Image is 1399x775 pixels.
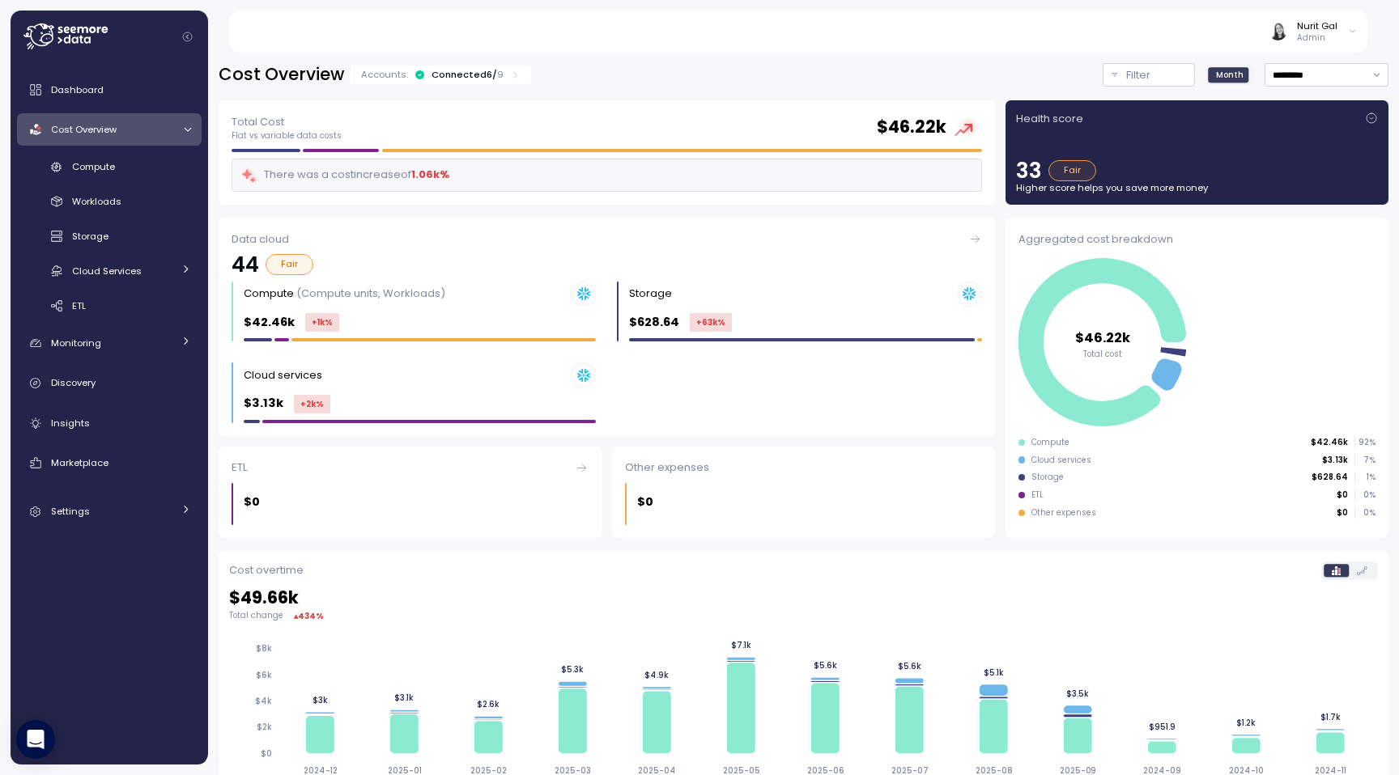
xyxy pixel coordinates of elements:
span: Compute [72,160,115,173]
a: Data cloud44FairCompute (Compute units, Workloads)$42.46k+1k%Storage $628.64+63k%Cloud services $... [219,218,995,436]
span: Marketplace [51,456,108,469]
h2: $ 46.22k [877,116,946,139]
div: Connected 6 / [432,68,504,81]
p: $3.13k [244,394,283,413]
p: 33 [1016,160,1042,181]
p: 1 % [1355,472,1375,483]
a: Compute [17,154,202,180]
tspan: $5.1k [986,667,1006,678]
a: Marketplace [17,447,202,479]
a: Cloud Services [17,257,202,284]
a: Monitoring [17,327,202,359]
tspan: $1.2k [1240,718,1260,728]
p: Accounts: [361,68,408,81]
p: $628.64 [1312,472,1348,483]
div: Other expenses [1031,507,1096,519]
tspan: $0 [261,748,272,759]
a: ETL$0 [219,447,602,538]
div: Open Intercom Messenger [16,720,55,759]
button: Collapse navigation [177,31,198,43]
tspan: $5.6k [815,660,839,671]
a: Workloads [17,188,202,215]
div: Nurit Gal [1297,19,1337,32]
div: There was a cost increase of [240,166,449,184]
tspan: $4.9k [646,670,670,680]
p: $628.64 [629,313,679,332]
tspan: $6k [256,670,272,680]
p: 7 % [1355,455,1375,466]
p: 0 % [1355,489,1375,501]
div: Compute [244,286,445,302]
div: Cloud services [1031,455,1091,466]
tspan: $951.9 [1152,722,1179,732]
div: Accounts:Connected6/9 [351,66,531,84]
span: Storage [72,230,108,243]
a: Insights [17,407,202,439]
span: Cost Overview [51,123,117,136]
p: $0 [1337,489,1348,501]
p: Total Cost [232,114,342,130]
h2: Cost Overview [219,63,344,87]
span: Dashboard [51,83,104,96]
tspan: $3k [313,695,328,705]
tspan: $4k [255,696,272,706]
a: ETL [17,292,202,319]
div: Fair [1048,160,1096,181]
tspan: $2.6k [478,700,500,710]
div: +2k % [294,395,330,413]
div: Storage [629,286,672,302]
p: (Compute units, Workloads) [296,286,445,301]
p: 92 % [1355,437,1375,448]
p: Flat vs variable data costs [232,130,342,142]
h2: $ 49.66k [229,587,1378,610]
div: Other expenses [625,459,982,476]
img: ACg8ocIVugc3DtI--ID6pffOeA5XcvoqExjdOmyrlhjOptQpqjom7zQ=s96-c [1269,23,1286,40]
div: ETL [1031,489,1044,501]
p: $0 [244,493,260,511]
tspan: $5.6k [900,661,924,671]
div: Compute [1031,437,1069,448]
tspan: $3.5k [1069,688,1092,699]
tspan: $3.1k [395,692,415,703]
span: Workloads [72,195,121,208]
span: ETL [72,299,86,312]
div: Cloud services [244,367,322,383]
tspan: $2k [257,722,272,732]
p: $42.46k [244,313,295,332]
tspan: $8k [256,643,272,654]
div: ▴ [294,610,324,622]
p: Health score [1016,111,1083,127]
button: Filter [1103,63,1195,87]
a: Dashboard [17,74,202,106]
tspan: $7.1k [733,640,753,650]
tspan: $5.3k [563,664,585,675]
div: Aggregated cost breakdown [1018,231,1376,248]
p: 9 [497,68,504,81]
div: 434 % [298,610,324,622]
div: +63k % [690,313,732,332]
a: Storage [17,223,202,250]
div: ETL [232,459,589,476]
p: $3.13k [1322,455,1348,466]
p: $0 [637,493,653,511]
p: Cost overtime [229,562,304,578]
p: Higher score helps you save more money [1016,181,1378,194]
div: 1.06k % [411,167,449,183]
tspan: $1.7k [1325,712,1345,722]
div: +1k % [305,313,339,332]
a: Settings [17,496,202,528]
span: Month [1216,69,1244,81]
span: Insights [51,417,90,430]
div: Fair [266,254,313,275]
tspan: $46.22k [1075,328,1131,346]
p: $0 [1337,507,1348,519]
a: Cost Overview [17,113,202,146]
p: Filter [1126,67,1150,83]
div: Storage [1031,472,1064,483]
span: Discovery [51,376,96,389]
span: Monitoring [51,337,101,349]
a: Discovery [17,367,202,400]
tspan: Total cost [1083,348,1122,358]
p: Admin [1297,32,1337,44]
